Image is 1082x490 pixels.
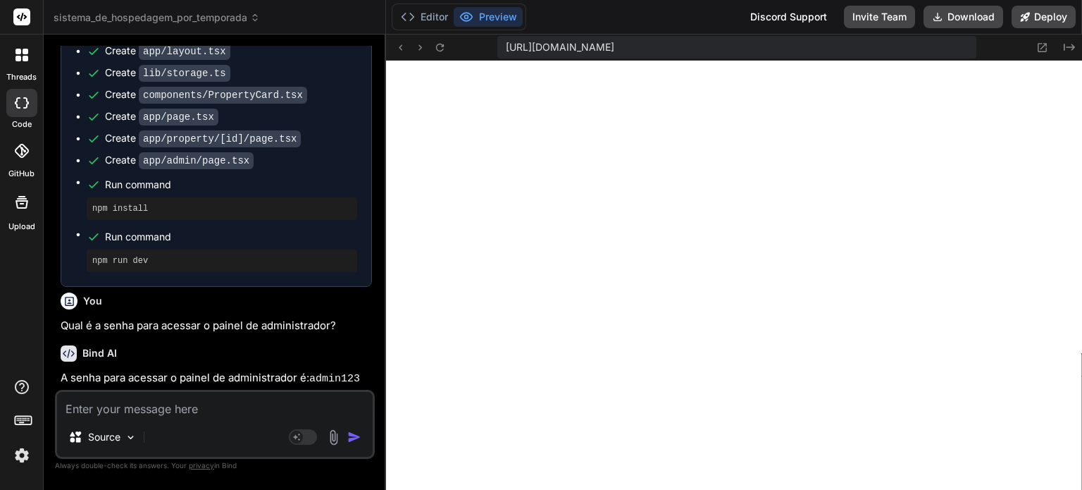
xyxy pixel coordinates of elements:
[105,66,230,80] div: Create
[125,431,137,443] img: Pick Models
[139,109,218,125] code: app/page.tsx
[10,443,34,467] img: settings
[139,43,230,60] code: app/layout.tsx
[325,429,342,446] img: attachment
[347,430,361,444] img: icon
[1012,6,1076,28] button: Deploy
[105,153,254,168] div: Create
[105,44,230,59] div: Create
[105,230,357,244] span: Run command
[309,373,360,385] code: admin123
[92,255,352,267] pre: npm run dev
[105,131,301,146] div: Create
[742,6,835,28] div: Discord Support
[386,61,1082,490] iframe: Preview
[83,294,102,308] h6: You
[105,178,357,192] span: Run command
[8,168,35,180] label: GitHub
[506,40,614,54] span: [URL][DOMAIN_NAME]
[92,203,352,214] pre: npm install
[139,87,307,104] code: components/PropertyCard.tsx
[12,118,32,130] label: code
[844,6,915,28] button: Invite Team
[82,346,117,360] h6: Bind AI
[55,459,375,472] p: Always double-check its answers. Your in Bind
[61,370,372,388] p: A senha para acessar o painel de administrador é:
[88,430,120,444] p: Source
[139,152,254,169] code: app/admin/page.tsx
[105,87,307,102] div: Create
[189,461,214,470] span: privacy
[139,65,230,82] code: lib/storage.ts
[6,71,37,83] label: threads
[454,7,523,27] button: Preview
[105,109,218,124] div: Create
[395,7,454,27] button: Editor
[8,221,35,233] label: Upload
[924,6,1003,28] button: Download
[139,130,301,147] code: app/property/[id]/page.tsx
[54,11,260,25] span: sistema_de_hospedagem_por_temporada
[61,318,372,334] p: Qual é a senha para acessar o painel de administrador?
